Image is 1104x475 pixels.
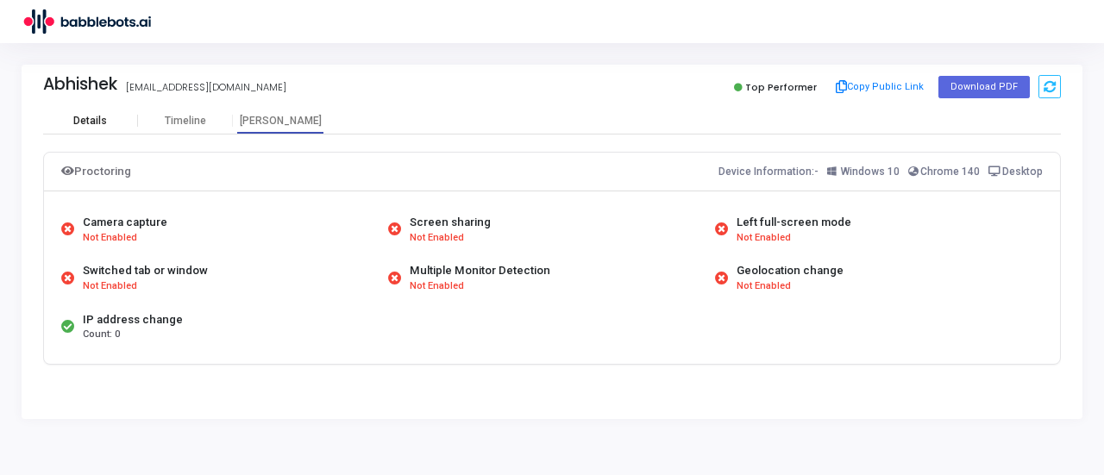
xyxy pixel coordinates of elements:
div: Proctoring [61,161,131,182]
span: Count: 0 [83,328,120,342]
div: IP address change [83,311,183,328]
div: Screen sharing [410,214,491,231]
div: Multiple Monitor Detection [410,262,550,279]
span: Not Enabled [83,279,137,294]
div: Timeline [165,115,206,128]
span: Not Enabled [410,279,464,294]
div: Details [73,115,107,128]
div: Camera capture [83,214,167,231]
div: [EMAIL_ADDRESS][DOMAIN_NAME] [126,80,286,95]
div: Geolocation change [737,262,844,279]
span: Top Performer [745,80,817,94]
span: Desktop [1002,166,1043,178]
div: Switched tab or window [83,262,208,279]
span: Not Enabled [83,231,137,246]
div: Device Information:- [718,161,1044,182]
div: Left full-screen mode [737,214,851,231]
button: Download PDF [938,76,1030,98]
span: Not Enabled [737,231,791,246]
div: [PERSON_NAME] [233,115,328,128]
button: Copy Public Link [831,74,930,100]
span: Not Enabled [410,231,464,246]
img: logo [22,4,151,39]
span: Windows 10 [841,166,900,178]
span: Not Enabled [737,279,791,294]
span: Chrome 140 [920,166,980,178]
div: Abhishek [43,74,117,94]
